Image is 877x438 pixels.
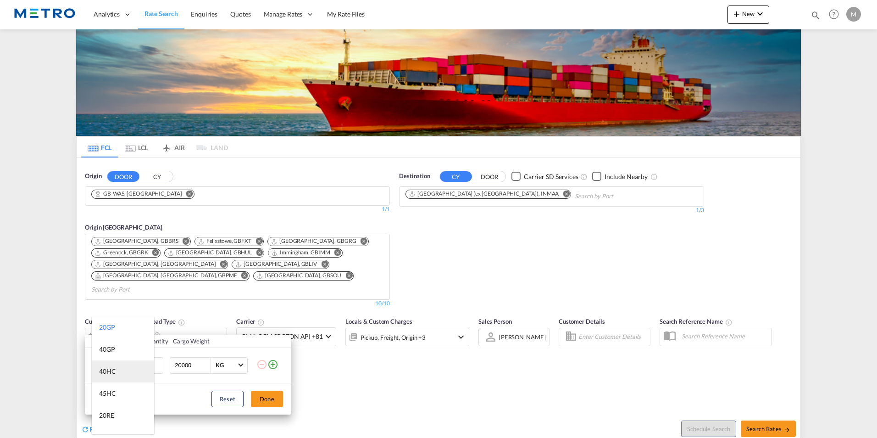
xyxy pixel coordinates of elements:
div: 40GP [99,345,115,354]
div: 20RE [99,411,114,420]
div: 45HC [99,389,116,398]
div: 40HC [99,367,116,376]
div: 20GP [99,323,115,332]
